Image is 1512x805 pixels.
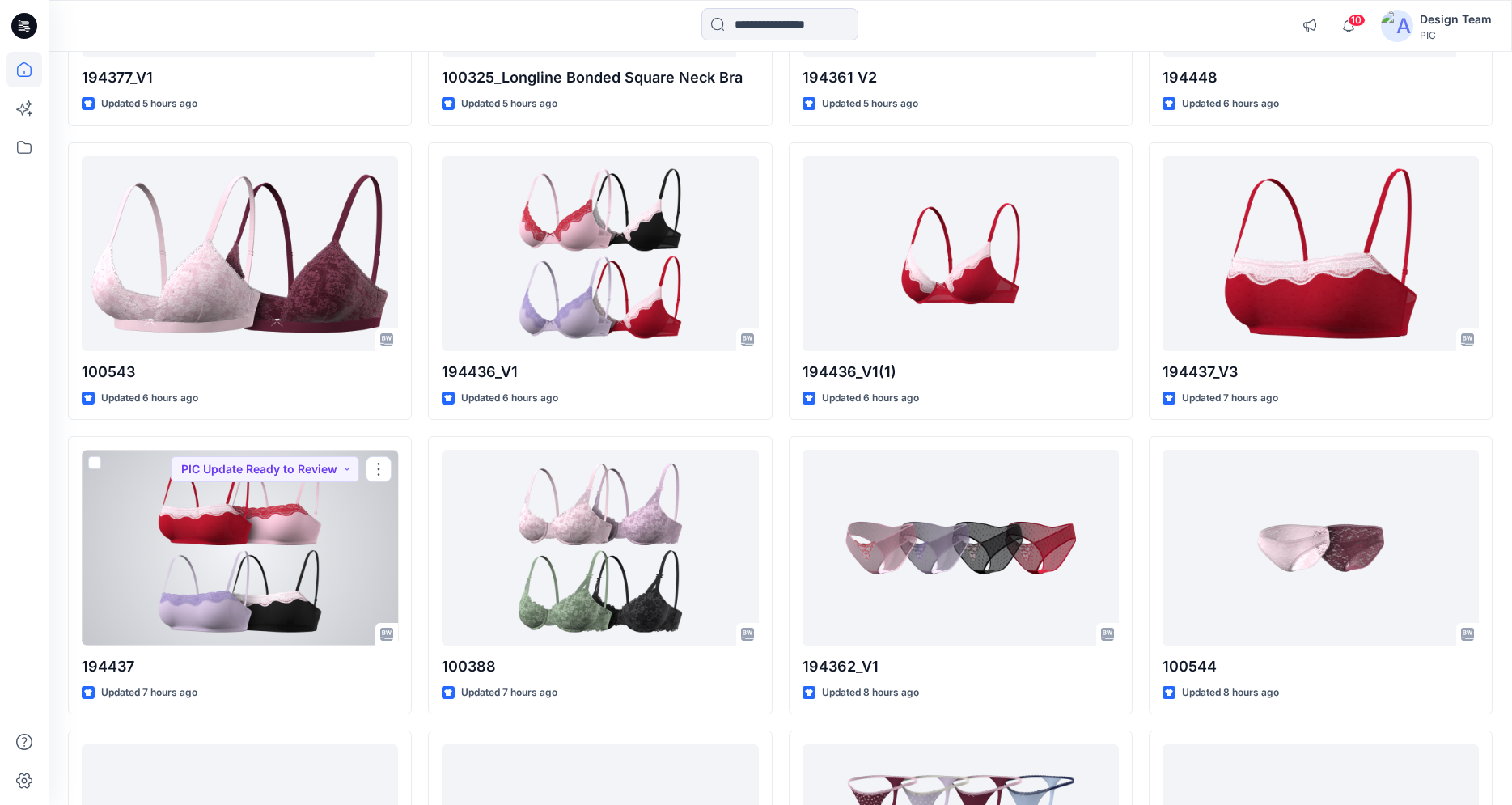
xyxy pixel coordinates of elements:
a: 194362_V1 [803,450,1119,645]
p: 194437_V3 [1163,361,1479,383]
a: 194437_V3 [1163,156,1479,351]
a: 100543 [82,156,398,351]
a: 100544 [1163,450,1479,645]
p: 194361 V2 [803,66,1119,89]
a: 194436_V1 [442,156,758,351]
p: 194377_V1 [82,66,398,89]
a: 194437 [82,450,398,645]
p: Updated 5 hours ago [461,95,557,112]
p: Updated 6 hours ago [822,390,919,407]
p: Updated 6 hours ago [1182,95,1279,112]
p: Updated 7 hours ago [1182,390,1278,407]
img: avatar [1381,10,1413,42]
p: 194437 [82,655,398,678]
p: 100544 [1163,655,1479,678]
a: 194436_V1(1) [803,156,1119,351]
p: 100388 [442,655,758,678]
p: Updated 6 hours ago [101,390,198,407]
div: Design Team [1420,10,1492,29]
span: 10 [1348,14,1366,27]
p: Updated 7 hours ago [461,684,557,701]
p: 194436_V1(1) [803,361,1119,383]
p: Updated 5 hours ago [101,95,197,112]
p: Updated 7 hours ago [101,684,197,701]
p: 194362_V1 [803,655,1119,678]
p: Updated 6 hours ago [461,390,558,407]
p: Updated 5 hours ago [822,95,918,112]
p: 194448 [1163,66,1479,89]
p: 100543 [82,361,398,383]
p: 194436_V1 [442,361,758,383]
p: Updated 8 hours ago [822,684,919,701]
p: 100325_Longline Bonded Square Neck Bra [442,66,758,89]
a: 100388 [442,450,758,645]
p: Updated 8 hours ago [1182,684,1279,701]
div: PIC [1420,29,1492,41]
